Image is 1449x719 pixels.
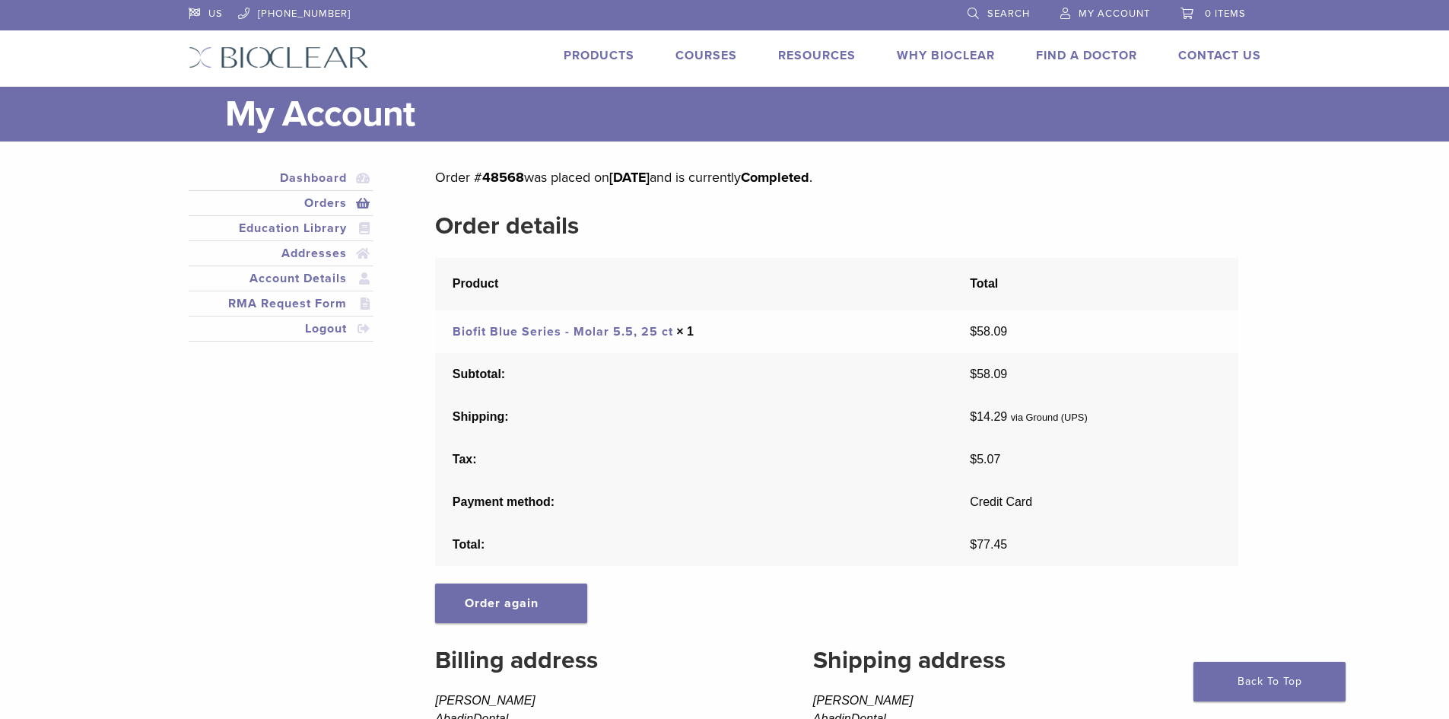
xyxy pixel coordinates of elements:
[970,367,977,380] span: $
[192,169,371,187] a: Dashboard
[564,48,634,63] a: Products
[609,169,650,186] mark: [DATE]
[192,194,371,212] a: Orders
[778,48,856,63] a: Resources
[970,367,1007,380] span: 58.09
[189,46,369,68] img: Bioclear
[192,269,371,288] a: Account Details
[435,481,952,523] th: Payment method:
[987,8,1030,20] span: Search
[675,48,737,63] a: Courses
[1193,662,1346,702] a: Back To Top
[1036,48,1137,63] a: Find A Doctor
[953,258,1238,310] th: Total
[970,538,1007,551] span: 77.45
[192,320,371,338] a: Logout
[1178,48,1261,63] a: Contact Us
[435,166,1238,189] p: Order # was placed on and is currently .
[189,166,374,360] nav: Account pages
[435,208,1238,244] h2: Order details
[813,642,1238,679] h2: Shipping address
[435,258,952,310] th: Product
[435,396,952,438] th: Shipping:
[453,324,673,339] a: Biofit Blue Series - Molar 5.5, 25 ct
[1205,8,1246,20] span: 0 items
[435,523,952,566] th: Total:
[970,453,977,466] span: $
[1011,412,1088,423] small: via Ground (UPS)
[897,48,995,63] a: Why Bioclear
[970,410,1007,423] span: 14.29
[192,294,371,313] a: RMA Request Form
[192,219,371,237] a: Education Library
[741,169,809,186] mark: Completed
[435,438,952,481] th: Tax:
[970,325,977,338] span: $
[435,353,952,396] th: Subtotal:
[953,481,1238,523] td: Credit Card
[1079,8,1150,20] span: My Account
[970,538,977,551] span: $
[225,87,1261,142] h1: My Account
[676,325,694,338] strong: × 1
[970,410,977,423] span: $
[435,584,587,623] a: Order again
[435,642,766,679] h2: Billing address
[970,325,1007,338] bdi: 58.09
[482,169,524,186] mark: 48568
[970,453,1000,466] span: 5.07
[192,244,371,262] a: Addresses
